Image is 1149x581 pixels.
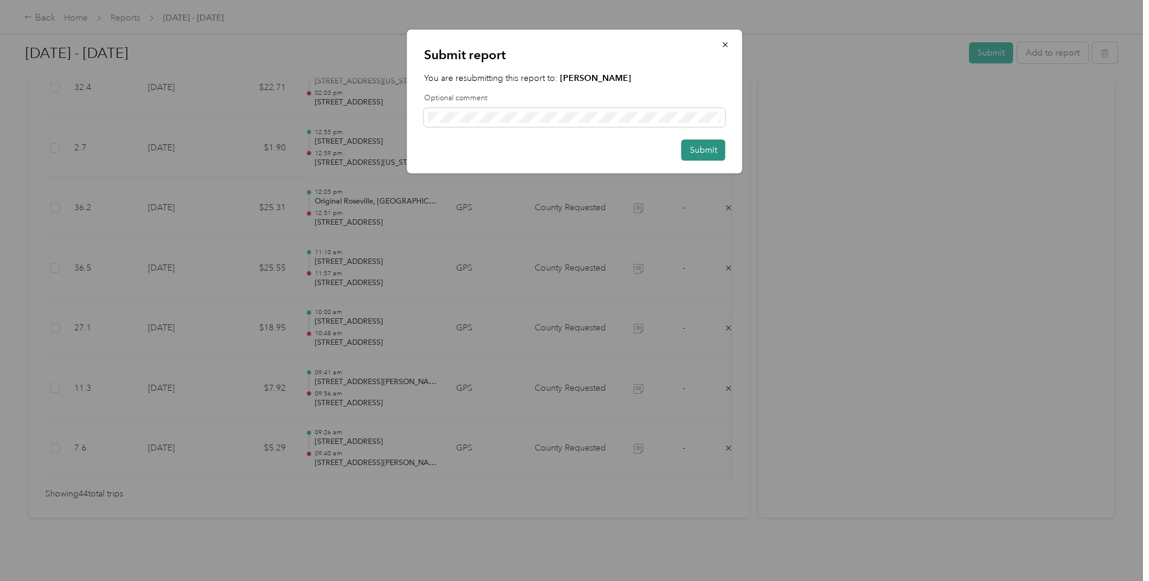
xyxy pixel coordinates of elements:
label: Optional comment [424,93,726,104]
p: You are resubmitting this report to: [424,72,726,85]
button: Submit [681,140,726,161]
strong: [PERSON_NAME] [560,73,631,83]
p: Submit report [424,47,726,63]
iframe: Everlance-gr Chat Button Frame [1081,513,1149,581]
